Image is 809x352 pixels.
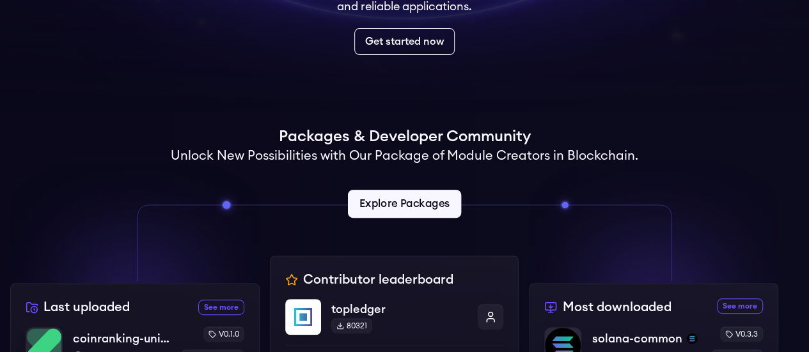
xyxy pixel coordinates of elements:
a: Get started now [354,28,455,55]
h2: Unlock New Possibilities with Our Package of Module Creators in Blockchain. [171,147,638,165]
div: v0.3.3 [720,326,763,342]
div: v0.1.0 [203,326,244,342]
p: coinranking-universal-dex [73,330,171,348]
h1: Packages & Developer Community [279,126,531,147]
img: topledger [285,299,321,335]
a: topledgertopledger80321 [285,299,504,345]
img: solana [687,333,697,344]
p: topledger [331,300,468,318]
div: 80321 [331,318,372,333]
p: solana-common [592,330,682,348]
a: See more most downloaded packages [717,298,763,314]
a: Explore Packages [348,190,461,218]
a: See more recently uploaded packages [198,300,244,315]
